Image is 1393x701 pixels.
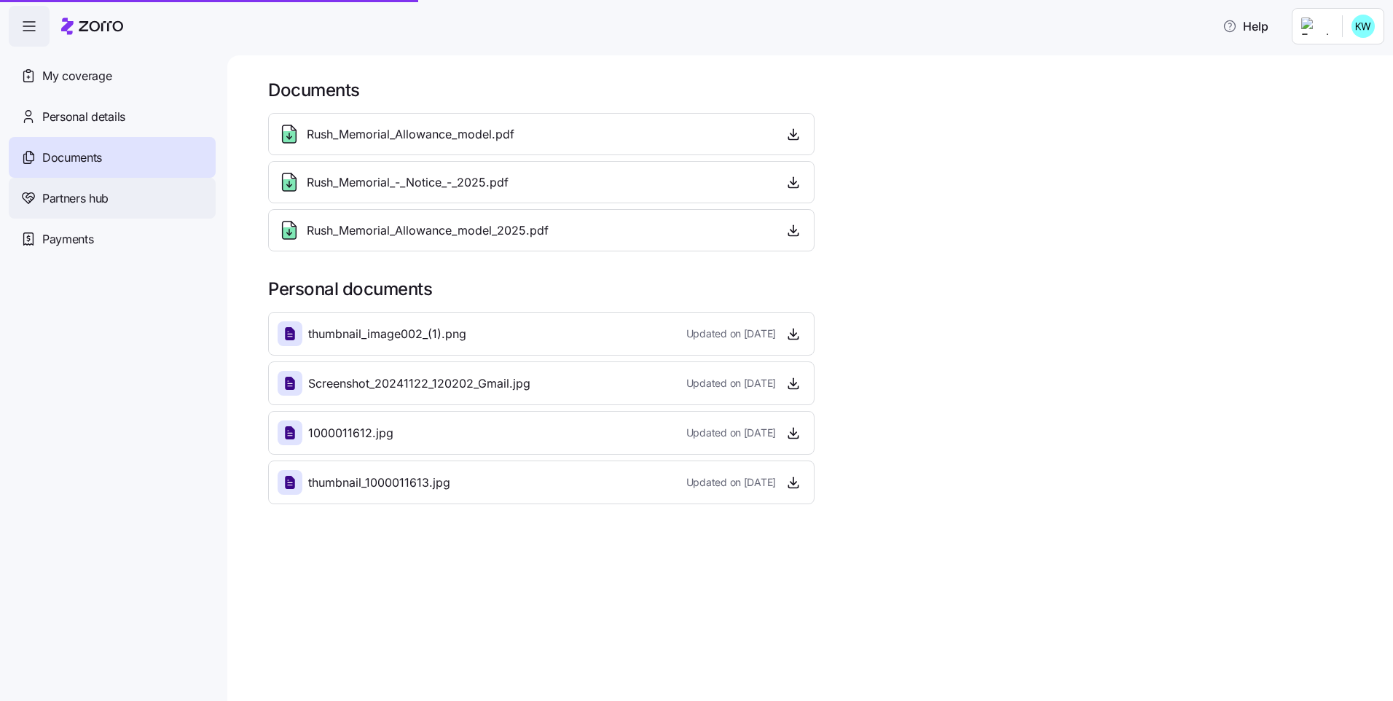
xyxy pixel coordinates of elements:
span: thumbnail_image002_(1).png [308,325,466,343]
span: My coverage [42,67,111,85]
a: My coverage [9,55,216,96]
span: Rush_Memorial_Allowance_model.pdf [307,125,514,144]
img: 49e75ba07f721af2b89a52c53fa14fa0 [1351,15,1375,38]
span: Partners hub [42,189,109,208]
span: Payments [42,230,93,248]
h1: Documents [268,79,1373,101]
span: Rush_Memorial_-_Notice_-_2025.pdf [307,173,509,192]
h1: Personal documents [268,278,1373,300]
a: Payments [9,219,216,259]
button: Help [1211,12,1280,41]
span: Updated on [DATE] [686,475,776,490]
span: Personal details [42,108,125,126]
a: Partners hub [9,178,216,219]
span: Updated on [DATE] [686,426,776,440]
span: Documents [42,149,102,167]
span: Screenshot_20241122_120202_Gmail.jpg [308,375,530,393]
span: Help [1223,17,1268,35]
a: Documents [9,137,216,178]
a: Personal details [9,96,216,137]
span: Updated on [DATE] [686,376,776,391]
span: Rush_Memorial_Allowance_model_2025.pdf [307,222,549,240]
img: Employer logo [1301,17,1330,35]
span: thumbnail_1000011613.jpg [308,474,450,492]
span: 1000011612.jpg [308,424,393,442]
span: Updated on [DATE] [686,326,776,341]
